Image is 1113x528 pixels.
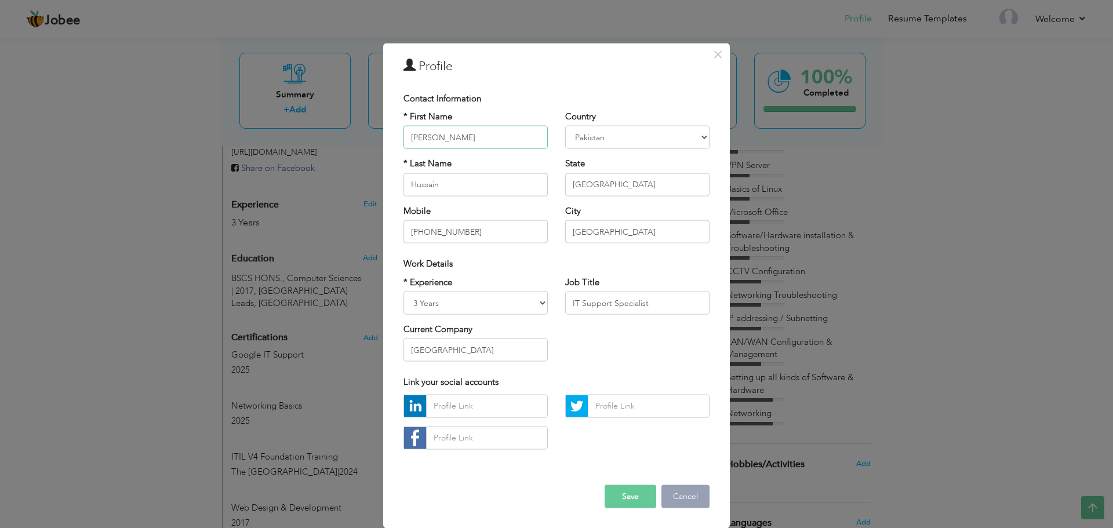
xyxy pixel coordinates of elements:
[403,323,472,336] label: Current Company
[661,485,710,508] button: Cancel
[605,485,656,508] button: Save
[403,158,452,170] label: * Last Name
[566,395,588,417] img: Twitter
[565,205,581,217] label: City
[403,258,453,270] span: Work Details
[565,158,585,170] label: State
[403,205,431,217] label: Mobile
[403,376,499,388] span: Link your social accounts
[708,45,727,63] button: Close
[404,427,426,449] img: facebook
[565,276,599,288] label: Job Title
[403,57,710,75] h3: Profile
[426,394,548,417] input: Profile Link
[588,394,710,417] input: Profile Link
[403,92,481,104] span: Contact Information
[404,395,426,417] img: linkedin
[403,111,452,123] label: * First Name
[403,276,452,288] label: * Experience
[713,43,723,64] span: ×
[426,426,548,449] input: Profile Link
[565,111,596,123] label: Country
